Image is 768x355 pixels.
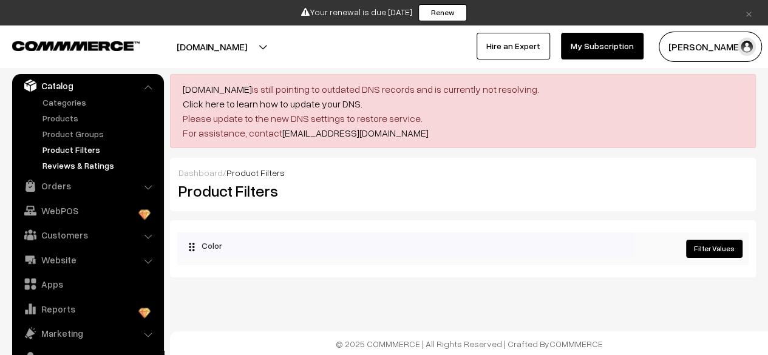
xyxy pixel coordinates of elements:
[12,38,118,52] a: COMMMERCE
[282,127,429,139] a: [EMAIL_ADDRESS][DOMAIN_NAME]
[178,167,223,178] a: Dashboard
[4,4,764,21] div: Your renewal is due [DATE]
[39,127,160,140] a: Product Groups
[549,339,603,349] a: COMMMERCE
[183,83,252,95] a: [DOMAIN_NAME]
[561,33,644,59] a: My Subscription
[39,112,160,124] a: Products
[15,298,160,320] a: Reports
[686,240,743,258] a: Filter Values
[178,181,454,200] h2: Product Filters
[188,242,195,252] img: drag
[15,75,160,96] a: Catalog
[134,32,290,62] button: [DOMAIN_NAME]
[12,41,140,50] img: COMMMERCE
[659,32,762,62] button: [PERSON_NAME]
[226,167,285,178] span: Product Filters
[177,232,634,259] div: Color
[15,224,160,246] a: Customers
[178,166,747,179] div: /
[15,273,160,295] a: Apps
[39,96,160,109] a: Categories
[741,5,757,20] a: ×
[15,249,160,271] a: Website
[39,159,160,172] a: Reviews & Ratings
[15,322,160,344] a: Marketing
[183,98,362,110] a: Click here to learn how to update your DNS.
[738,38,756,56] img: user
[15,175,160,197] a: Orders
[418,4,467,21] a: Renew
[170,74,756,148] div: is still pointing to outdated DNS records and is currently not resolving. Please update to the ne...
[39,143,160,156] a: Product Filters
[477,33,550,59] a: Hire an Expert
[15,200,160,221] a: WebPOS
